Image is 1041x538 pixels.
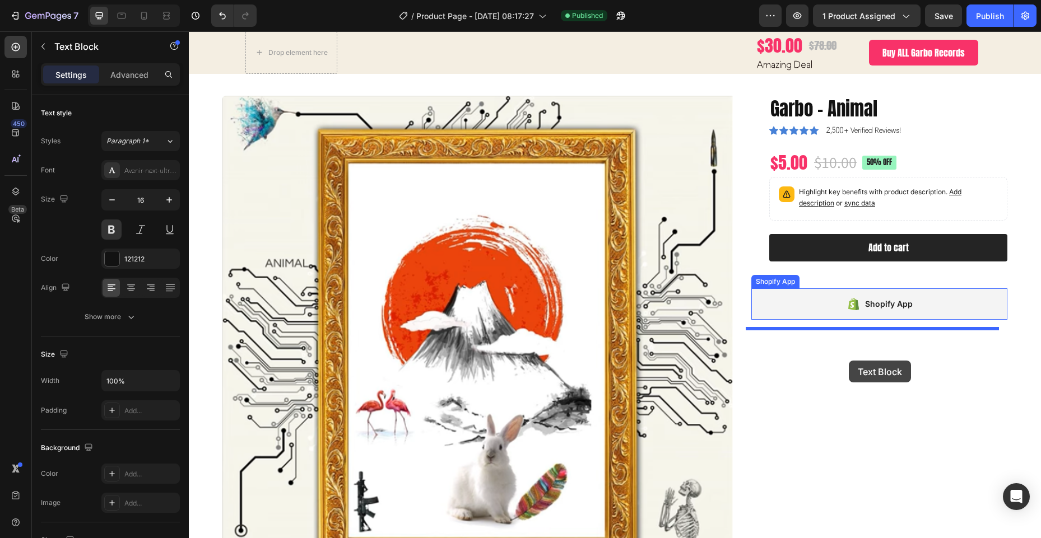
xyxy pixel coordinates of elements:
p: Settings [55,69,87,81]
input: Auto [102,371,179,391]
span: 1 product assigned [822,10,895,22]
div: Background [41,441,95,456]
div: Undo/Redo [211,4,257,27]
div: Beta [8,205,27,214]
span: Save [935,11,953,21]
div: Open Intercom Messenger [1003,483,1030,510]
div: Avenir-next-ultra-light [124,166,177,176]
div: Font [41,165,55,175]
div: Publish [976,10,1004,22]
button: Show more [41,307,180,327]
button: Publish [966,4,1014,27]
button: Paragraph 1* [101,131,180,151]
div: 121212 [124,254,177,264]
span: / [411,10,414,22]
div: Align [41,280,72,296]
span: Published [572,11,603,21]
div: Show more [85,311,137,322]
div: Text style [41,108,72,118]
div: 450 [11,119,27,128]
div: Size [41,347,71,362]
p: Advanced [110,69,148,81]
p: Text Block [54,40,150,53]
div: Styles [41,136,61,146]
div: Width [41,376,59,386]
div: Size [41,192,71,207]
button: Save [925,4,962,27]
div: Color [41,254,58,264]
p: 7 [73,9,78,22]
div: Add... [124,498,177,508]
div: Add... [124,469,177,479]
div: Add... [124,406,177,416]
span: Paragraph 1* [106,136,149,146]
button: 1 product assigned [813,4,921,27]
span: Product Page - [DATE] 08:17:27 [416,10,534,22]
button: 7 [4,4,83,27]
div: Padding [41,405,67,415]
div: Color [41,469,58,479]
iframe: To enrich screen reader interactions, please activate Accessibility in Grammarly extension settings [189,31,1041,538]
div: Image [41,498,61,508]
